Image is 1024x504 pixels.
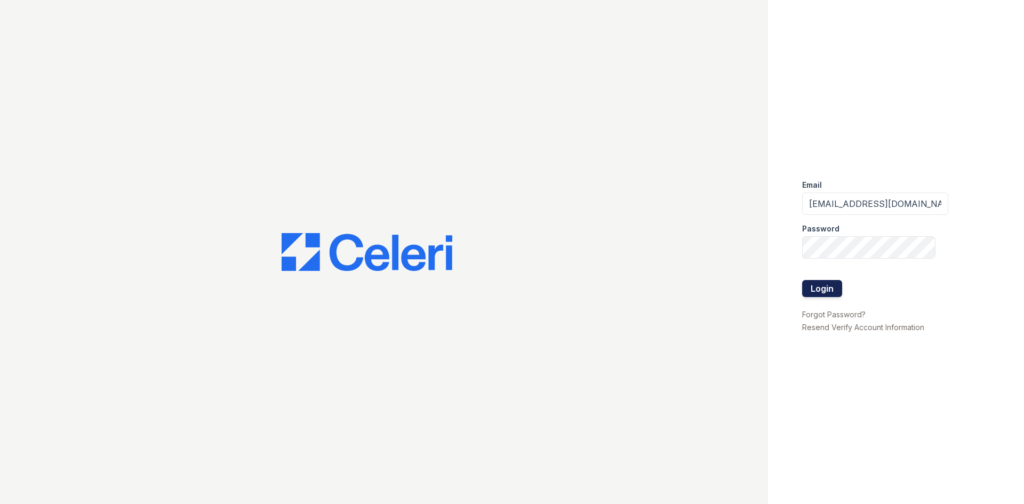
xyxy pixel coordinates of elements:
[282,233,452,271] img: CE_Logo_Blue-a8612792a0a2168367f1c8372b55b34899dd931a85d93a1a3d3e32e68fde9ad4.png
[802,310,866,319] a: Forgot Password?
[802,180,822,190] label: Email
[802,223,839,234] label: Password
[802,280,842,297] button: Login
[802,323,924,332] a: Resend Verify Account Information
